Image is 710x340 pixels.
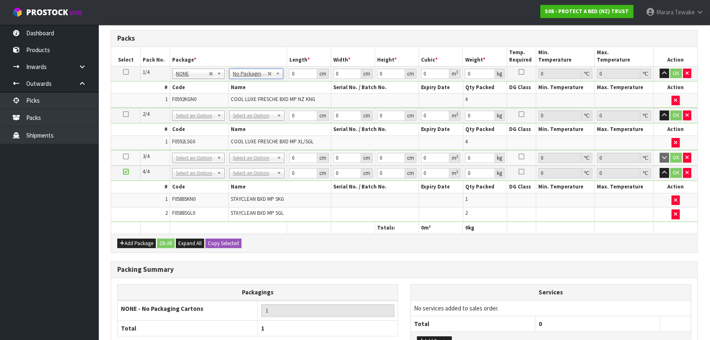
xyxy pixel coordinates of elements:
[172,195,196,202] span: F0588SKN0
[540,5,633,18] a: S08 - PROTECT A BED (NZ) TRUST
[361,110,373,121] div: cm
[653,82,697,94] th: Action
[495,153,505,163] div: kg
[231,209,284,216] span: STAYCLEAN BXD MP SGL
[421,224,424,231] span: 0
[317,168,329,178] div: cm
[157,239,175,248] button: Ok All
[12,7,23,17] img: cube-alt.png
[26,7,68,18] span: ProStock
[331,47,375,66] th: Width
[640,110,651,121] div: ℃
[536,124,595,136] th: Min. Temperature
[170,124,228,136] th: Code
[463,222,507,234] th: kg
[653,47,697,66] th: Action
[287,47,331,66] th: Length
[317,69,329,79] div: cm
[670,153,682,163] button: OK
[331,124,419,136] th: Serial No. / Batch No.
[176,239,204,248] button: Expand All
[172,96,196,103] span: F0592KGN0
[231,96,315,103] span: COOL LUXE FRESCHE BXD MP NZ KNG
[361,69,373,79] div: cm
[331,82,419,94] th: Serial No. / Batch No.
[449,69,460,79] div: m
[228,124,331,136] th: Name
[361,153,373,163] div: cm
[405,110,416,121] div: cm
[411,285,691,300] th: Services
[231,138,314,145] span: COOL LUXE FRESCHE BXD MP XL/SGL
[507,124,536,136] th: DG Class
[165,96,168,103] span: 1
[640,168,651,178] div: ℃
[656,8,674,16] span: Marara
[176,153,214,163] span: Select an Option
[111,82,170,94] th: #
[165,138,168,145] span: 1
[465,195,468,202] span: 1
[117,239,156,248] button: Add Package
[456,154,458,159] sup: 3
[419,124,463,136] th: Expiry Date
[176,111,214,121] span: Select an Option
[463,47,507,66] th: Weight
[118,320,258,336] th: Total
[205,239,241,248] button: Copy Selected
[465,209,468,216] span: 2
[111,181,170,193] th: #
[456,69,458,75] sup: 3
[670,168,682,178] button: OK
[449,110,460,121] div: m
[228,181,331,193] th: Name
[419,222,463,234] th: m³
[317,153,329,163] div: cm
[143,168,150,175] span: 4/4
[170,47,287,66] th: Package
[233,153,274,163] span: Select an Option
[449,153,460,163] div: m
[165,195,168,202] span: 1
[582,168,592,178] div: ℃
[178,240,202,247] span: Expand All
[70,9,82,17] small: WMS
[595,124,653,136] th: Max. Temperature
[582,110,592,121] div: ℃
[582,153,592,163] div: ℃
[419,47,463,66] th: Cubic
[361,168,373,178] div: cm
[449,168,460,178] div: m
[670,110,682,120] button: OK
[582,69,592,79] div: ℃
[375,222,419,234] th: Totals:
[595,82,653,94] th: Max. Temperature
[465,224,468,231] span: 0
[595,47,653,66] th: Max. Temperature
[375,47,419,66] th: Height
[143,153,150,160] span: 3/4
[595,181,653,193] th: Max. Temperature
[228,82,331,94] th: Name
[640,69,651,79] div: ℃
[456,112,458,117] sup: 3
[640,153,651,163] div: ℃
[121,305,203,312] strong: NONE - No Packaging Cartons
[118,285,398,301] th: Packagings
[419,181,463,193] th: Expiry Date
[675,8,695,16] span: Tewake
[507,82,536,94] th: DG Class
[653,124,697,136] th: Action
[117,266,691,273] h3: Packing Summary
[507,47,536,66] th: Temp. Required
[176,168,214,178] span: Select an Option
[463,82,507,94] th: Qty Packed
[172,138,195,145] span: F0592LSG0
[331,181,419,193] th: Serial No. / Batch No.
[545,8,629,15] strong: S08 - PROTECT A BED (NZ) TRUST
[419,82,463,94] th: Expiry Date
[670,69,682,78] button: OK
[261,324,264,332] span: 1
[143,69,150,76] span: 1/4
[405,69,416,79] div: cm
